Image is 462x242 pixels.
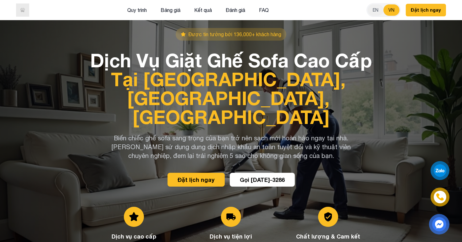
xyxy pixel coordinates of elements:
[192,6,214,14] button: Kết quả
[90,70,372,126] span: Tại [GEOGRAPHIC_DATA], [GEOGRAPHIC_DATA], [GEOGRAPHIC_DATA]
[110,134,352,160] p: Biến chiếc ghế sofa sang trọng của bạn trở nên sạch mới hoàn hảo ngay tại nhà. [PERSON_NAME] sử d...
[285,232,372,241] h3: Chất lượng & Cam kết
[187,232,274,241] h3: Dịch vụ tiện lợi
[383,4,399,16] button: VN
[168,173,225,187] button: Đặt lịch ngay
[257,6,271,14] button: FAQ
[90,51,372,126] h1: Dịch Vụ Giặt Ghế Sofa Cao Cấp
[90,232,177,241] h3: Dịch vụ cao cấp
[432,189,448,205] a: phone-icon
[188,31,281,38] span: Được tin tưởng bởi 136,000+ khách hàng
[230,173,295,187] button: Gọi [DATE]-3286
[224,6,247,14] button: Đánh giá
[436,193,444,201] img: phone-icon
[368,4,383,16] button: EN
[125,6,149,14] button: Quy trình
[406,4,446,16] button: Đặt lịch ngay
[159,6,182,14] button: Bảng giá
